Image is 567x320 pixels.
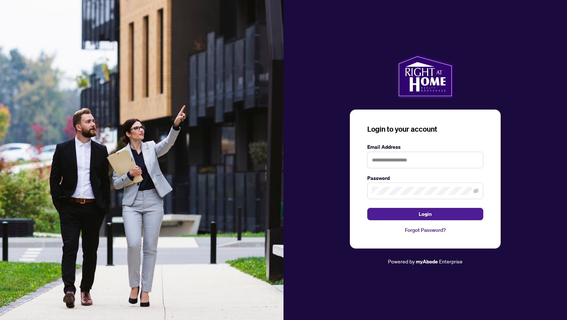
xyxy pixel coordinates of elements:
span: eye-invisible [473,188,479,193]
span: Enterprise [439,258,463,264]
img: ma-logo [397,54,453,98]
span: Login [419,208,432,220]
label: Email Address [367,143,483,151]
label: Password [367,174,483,182]
span: Powered by [388,258,415,264]
a: Forgot Password? [367,226,483,234]
button: Login [367,208,483,220]
h3: Login to your account [367,124,483,134]
a: myAbode [416,258,438,266]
